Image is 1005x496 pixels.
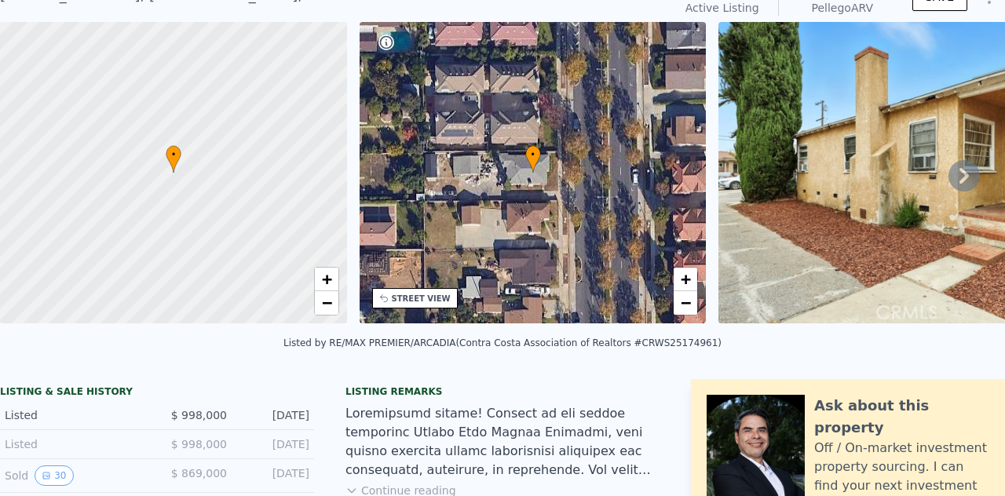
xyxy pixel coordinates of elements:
span: − [681,293,691,312]
div: Loremipsumd sitame! Consect ad eli seddoe temporinc Utlabo Etdo Magnaa Enimadmi, veni quisno exer... [345,404,660,480]
span: + [321,269,331,289]
div: Listed by RE/MAX PREMIER/ARCADIA (Contra Costa Association of Realtors #CRWS25174961) [283,337,722,348]
a: Zoom in [315,268,338,291]
span: $ 998,000 [171,438,227,450]
div: [DATE] [239,465,309,486]
div: • [525,145,541,173]
span: + [681,269,691,289]
span: • [166,148,181,162]
div: Sold [5,465,144,486]
span: Active Listing [685,2,759,14]
span: − [321,293,331,312]
div: Listed [5,407,144,423]
button: View historical data [35,465,73,486]
div: STREET VIEW [392,293,451,305]
a: Zoom out [674,291,697,315]
div: Listing remarks [345,385,660,398]
div: [DATE] [239,407,309,423]
div: Listed [5,436,144,452]
span: $ 869,000 [171,467,227,480]
div: • [166,145,181,173]
span: $ 998,000 [171,409,227,421]
span: • [525,148,541,162]
a: Zoom in [674,268,697,291]
div: Ask about this property [814,395,989,439]
a: Zoom out [315,291,338,315]
div: [DATE] [239,436,309,452]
